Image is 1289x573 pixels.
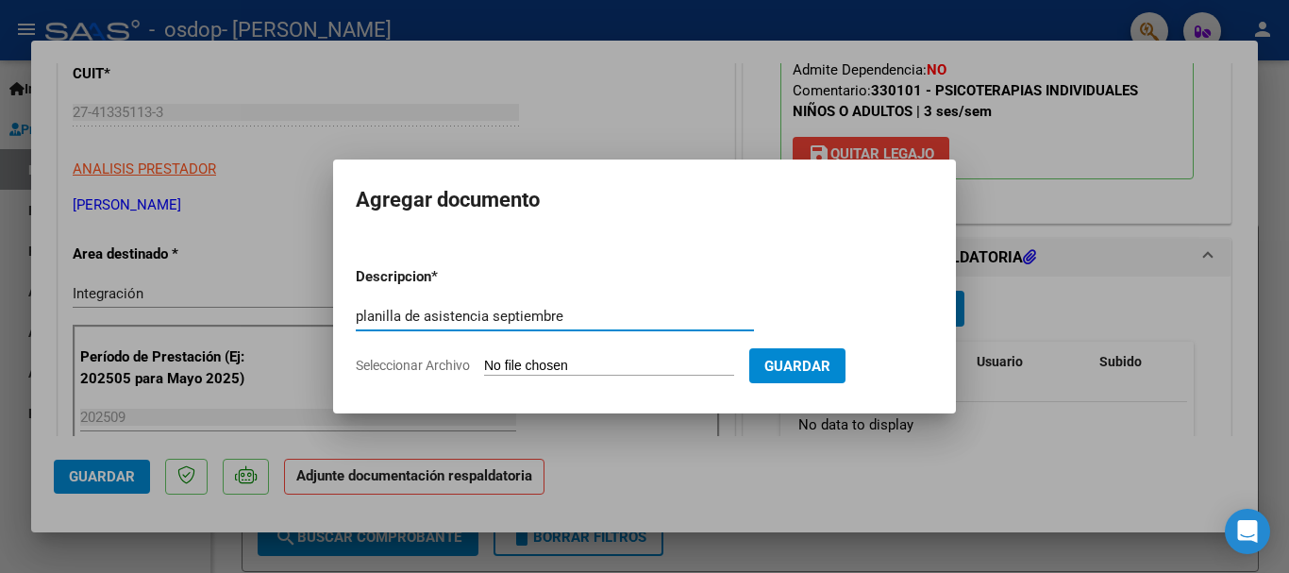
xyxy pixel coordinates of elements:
p: Descripcion [356,266,529,288]
button: Guardar [749,348,845,383]
h2: Agregar documento [356,182,933,218]
div: Open Intercom Messenger [1225,509,1270,554]
span: Seleccionar Archivo [356,358,470,373]
span: Guardar [764,358,830,375]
